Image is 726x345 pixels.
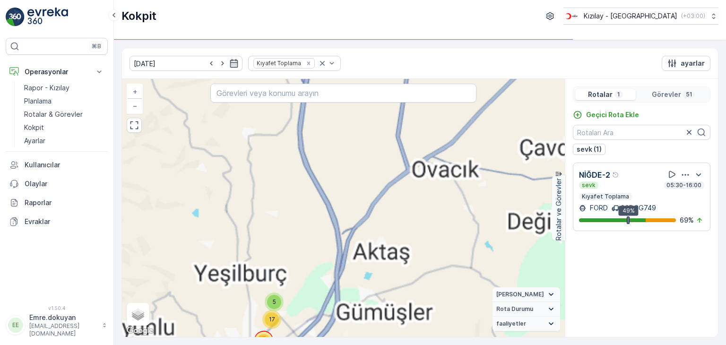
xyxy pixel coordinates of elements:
img: Google [124,325,156,337]
div: EE [8,318,23,333]
input: Görevleri veya konumu arayın [210,84,476,103]
p: Kullanıcılar [25,160,104,170]
p: Rotalar [588,90,613,99]
a: Evraklar [6,212,108,231]
p: Kokpit [24,123,44,132]
p: Kızılay - [GEOGRAPHIC_DATA] [584,11,677,21]
p: sevk (1) [577,145,602,154]
img: logo_light-DOdMpM7g.png [27,8,68,26]
input: dd/mm/yyyy [130,56,242,71]
a: Rapor - Kızılay [20,81,108,95]
a: Geçici Rota Ekle [573,110,639,120]
span: v 1.50.4 [6,305,108,311]
p: Rotalar & Görevler [24,110,83,119]
p: 1 [616,91,621,98]
div: Remove Kıyafet Toplama [303,60,314,67]
summary: Rota Durumu [493,302,560,317]
p: Kıyafet Toplama [581,193,630,200]
button: sevk (1) [573,144,605,155]
span: + [133,87,137,95]
p: Görevler [652,90,681,99]
p: NİĞDE-2 [579,169,610,181]
p: ( +03:00 ) [681,12,705,20]
button: Kızılay - [GEOGRAPHIC_DATA](+03:00) [563,8,718,25]
p: 05:30-16:00 [665,181,702,189]
a: Yakınlaştır [128,85,142,99]
img: k%C4%B1z%C4%B1lay_D5CCths_t1JZB0k.png [563,11,580,21]
a: Bu bölgeyi Google Haritalar'da açın (yeni pencerede açılır) [124,325,156,337]
p: Emre.dokuyan [29,313,97,322]
summary: [PERSON_NAME] [493,287,560,302]
div: 5 [265,293,284,311]
div: Kıyafet Toplama [254,59,302,68]
p: [EMAIL_ADDRESS][DOMAIN_NAME] [29,322,97,337]
span: faaliyetler [496,320,526,328]
div: 49% [619,206,639,216]
p: Rotalar ve Görevler [554,178,563,241]
p: 06DCG749 [621,203,656,213]
p: FORD [588,203,608,213]
a: Uzaklaştır [128,99,142,113]
div: Yardım Araç İkonu [612,171,620,179]
p: Kokpit [121,9,156,24]
span: − [133,102,138,110]
span: Rota Durumu [496,305,533,313]
p: Ayarlar [24,136,45,146]
p: Rapor - Kızılay [24,83,69,93]
span: 17 [269,316,275,323]
p: 69 % [680,216,694,225]
a: Rotalar & Görevler [20,108,108,121]
a: Kokpit [20,121,108,134]
p: Evraklar [25,217,104,226]
p: Planlama [24,96,52,106]
input: Rotaları Ara [573,125,710,140]
p: Operasyonlar [25,67,89,77]
p: Geçici Rota Ekle [586,110,639,120]
button: Operasyonlar [6,62,108,81]
p: sevk [581,181,596,189]
p: 51 [685,91,693,98]
a: Layers [128,304,148,325]
a: Kullanıcılar [6,155,108,174]
a: Olaylar [6,174,108,193]
a: Planlama [20,95,108,108]
summary: faaliyetler [493,317,560,331]
p: Olaylar [25,179,104,189]
a: Raporlar [6,193,108,212]
div: 17 [262,310,281,329]
p: ayarlar [681,59,705,68]
span: 5 [273,298,276,305]
img: logo [6,8,25,26]
a: Ayarlar [20,134,108,147]
button: EEEmre.dokuyan[EMAIL_ADDRESS][DOMAIN_NAME] [6,313,108,337]
p: ⌘B [92,43,101,50]
button: ayarlar [662,56,710,71]
span: [PERSON_NAME] [496,291,544,298]
p: Raporlar [25,198,104,207]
